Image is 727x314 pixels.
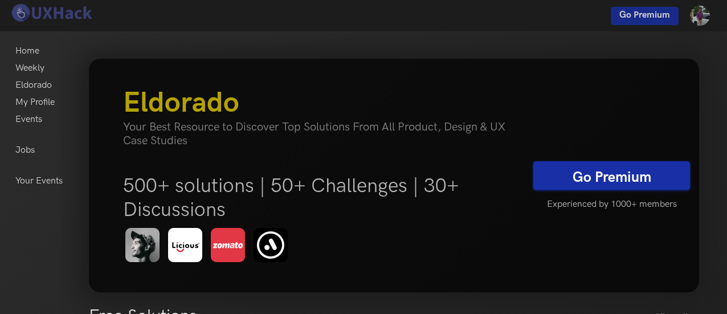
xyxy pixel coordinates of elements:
img: eldorado-banner-1.png [123,226,295,265]
h5: 500+ solutions | 50+ Challenges | 30+ Discussions [123,174,525,222]
a: Go Premium [533,161,690,190]
img: UXHack logo [9,3,94,23]
a: Weekly [15,60,44,77]
span: Go Premium [619,10,670,21]
img: Your profile pic [690,6,710,26]
a: Go Premium [611,7,679,25]
h5: Experienced by 1000+ members [533,193,690,217]
h4: Your Best Resource to Discover Top Solutions From All Product, Design & UX Case Studies [123,120,525,148]
a: Eldorado [15,77,52,94]
a: Home [15,43,39,60]
h3: Eldorado [123,86,525,120]
a: Jobs [15,142,35,159]
a: Your Events [15,173,63,190]
a: Events [15,111,42,128]
a: My Profile [15,94,55,111]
